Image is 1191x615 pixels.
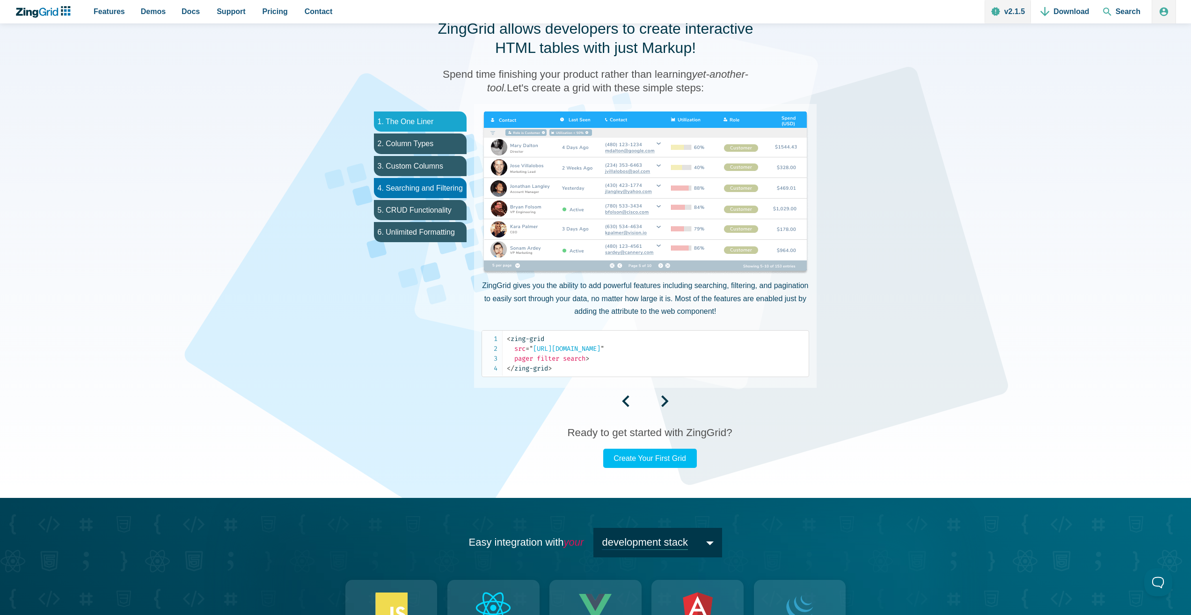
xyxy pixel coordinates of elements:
[432,19,760,58] h2: ZingGrid allows developers to create interactive HTML tables with just Markup!
[305,5,333,18] span: Contact
[263,5,288,18] span: Pricing
[526,345,529,353] span: =
[507,335,511,343] span: <
[514,345,526,353] span: src
[600,345,604,353] span: "
[514,355,533,363] span: pager
[374,178,467,198] li: 4. Searching and Filtering
[526,345,604,353] span: [URL][DOMAIN_NAME]
[563,355,585,363] span: search
[507,364,548,372] span: zing-grid
[567,426,732,439] h3: Ready to get started with ZingGrid?
[469,536,584,548] span: Easy integration with
[548,364,552,372] span: >
[374,133,467,154] li: 2. Column Types
[15,6,75,18] a: ZingChart Logo. Click to return to the homepage
[603,449,697,468] a: Create Your First Grid
[374,200,467,220] li: 5. CRUD Functionality
[141,5,166,18] span: Demos
[564,536,584,548] em: your
[182,5,200,18] span: Docs
[432,67,760,95] h3: Spend time finishing your product rather than learning Let's create a grid with these simple steps:
[537,355,559,363] span: filter
[585,355,589,363] span: >
[374,222,467,242] li: 6. Unlimited Formatting
[94,5,125,18] span: Features
[529,345,533,353] span: "
[374,156,467,176] li: 3. Custom Columns
[374,111,467,132] li: 1. The One Liner
[217,5,245,18] span: Support
[482,279,809,318] p: ZingGrid gives you the ability to add powerful features including searching, filtering, and pagin...
[1144,568,1172,596] iframe: Toggle Customer Support
[507,364,514,372] span: </
[507,335,544,343] span: zing-grid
